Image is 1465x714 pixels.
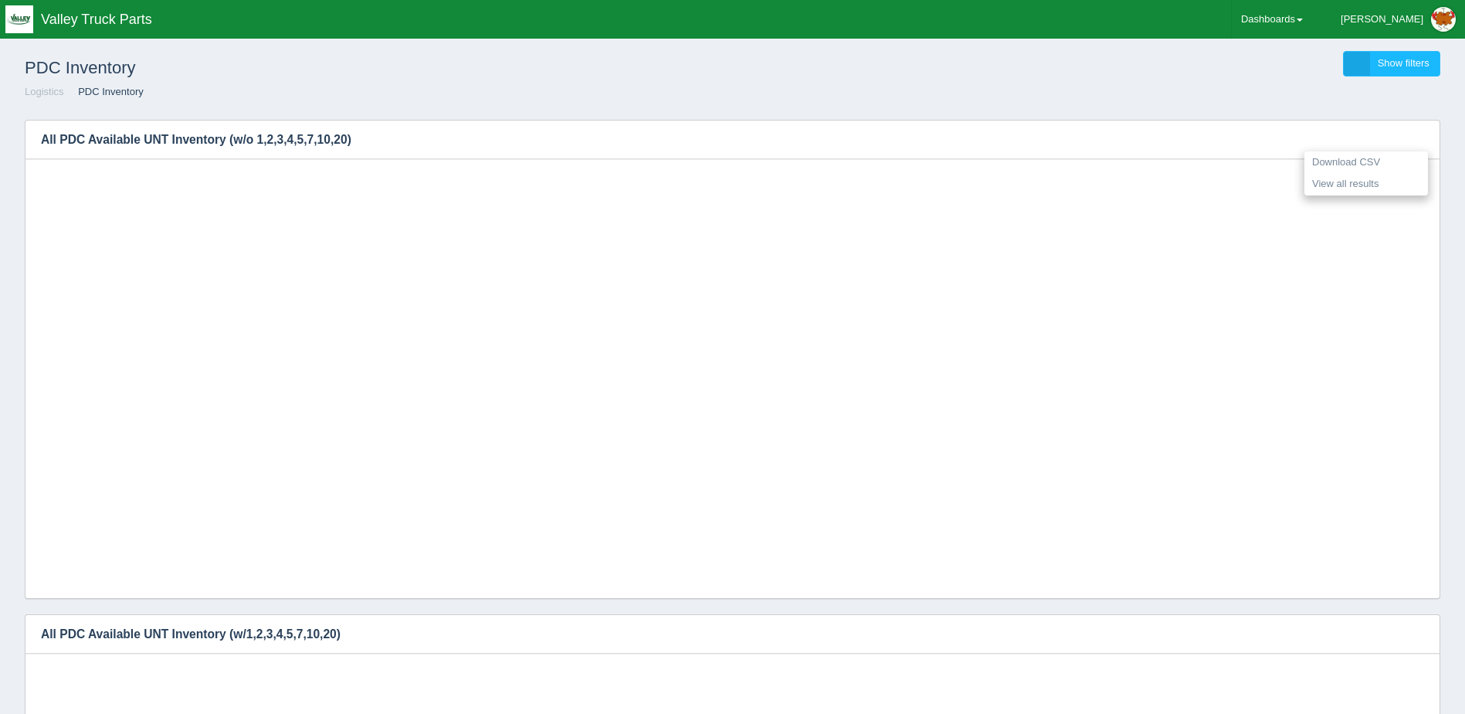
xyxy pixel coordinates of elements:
li: PDC Inventory [66,85,144,100]
div: [PERSON_NAME] [1341,4,1423,35]
h3: All PDC Available UNT Inventory (w/1,2,3,4,5,7,10,20) [25,615,1416,654]
a: Show filters [1343,51,1440,76]
a: Download CSV [1304,151,1428,174]
h3: All PDC Available UNT Inventory (w/o 1,2,3,4,5,7,10,20) [25,121,1392,159]
span: Show filters [1378,57,1429,69]
span: Valley Truck Parts [41,12,152,27]
a: View all results [1304,173,1428,195]
a: Logistics [25,86,64,97]
img: q1blfpkbivjhsugxdrfq.png [5,5,33,33]
img: Profile Picture [1431,7,1456,32]
h1: PDC Inventory [25,51,733,85]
